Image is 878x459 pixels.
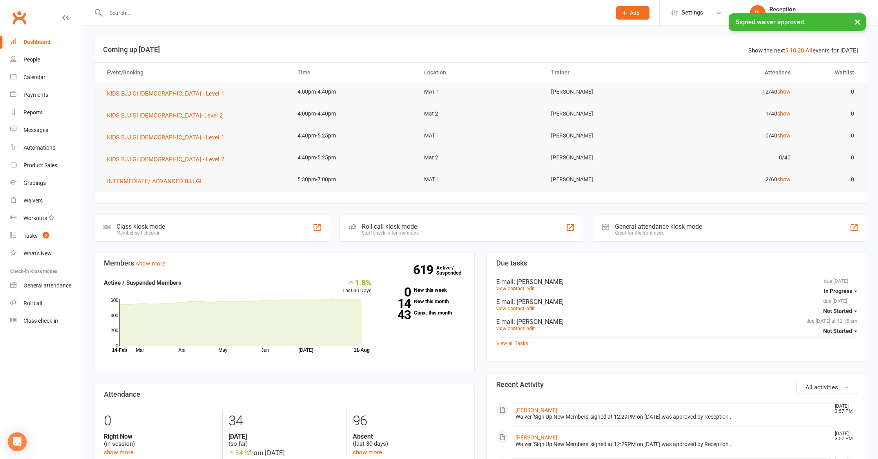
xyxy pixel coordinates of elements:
div: Last 30 Days [343,278,372,295]
a: Payments [10,86,83,104]
td: [PERSON_NAME] [544,148,671,167]
a: Class kiosk mode [10,312,83,330]
a: show [777,132,791,139]
td: MAT 1 [417,170,544,189]
th: Trainer [544,63,671,83]
strong: 43 [383,309,411,321]
h3: Attendance [104,390,465,398]
div: Calendar [24,74,45,80]
td: MAT 1 [417,126,544,145]
a: Automations [10,139,83,157]
a: Waivers [10,192,83,210]
div: Tasks [24,233,38,239]
a: 43Canx. this month [383,310,465,315]
div: Roll call kiosk mode [362,223,419,230]
td: 4:00pm-4:40pm [290,105,417,123]
td: Mat 2 [417,105,544,123]
td: 0 [798,83,861,101]
strong: Right Now [104,433,216,440]
span: 5 [43,232,49,239]
div: Payments [24,92,48,98]
a: [PERSON_NAME] [515,434,557,441]
a: show more [353,449,382,456]
h3: Members [104,259,465,267]
a: show [777,89,791,95]
a: 619Active / Suspended [436,259,471,281]
strong: 14 [383,298,411,309]
div: Workouts [24,215,47,221]
div: (last 30 days) [353,433,465,448]
button: INTERMEDIATE/ ADVANCED BJJ GI [107,177,207,186]
td: 4:40pm-5:25pm [290,126,417,145]
span: Settings [682,4,703,22]
a: view contact [496,305,524,311]
span: Add [630,10,640,16]
button: In Progress [824,284,857,298]
a: What's New [10,245,83,262]
a: Reports [10,104,83,121]
strong: [DATE] [229,433,341,440]
div: Class kiosk mode [116,223,165,230]
td: 0 [798,105,861,123]
span: Not Started [823,308,852,314]
span: In Progress [824,288,852,294]
td: 0 [798,148,861,167]
a: Clubworx [9,8,29,27]
button: Add [616,6,649,20]
a: view contact [496,325,524,331]
div: 96 [353,409,465,433]
button: × [851,13,865,30]
td: MAT 1 [417,83,544,101]
div: Open Intercom Messenger [8,432,27,451]
div: Class check-in [24,318,58,324]
strong: Active / Suspended Members [104,279,181,286]
a: Calendar [10,69,83,86]
a: 0New this week [383,287,465,293]
a: All [805,47,813,54]
a: edit [526,325,535,331]
a: show more [104,449,133,456]
time: [DATE] 3:57 PM [831,431,857,441]
a: edit [526,286,535,291]
div: What's New [24,250,52,257]
div: Roll call [24,300,42,306]
div: E-mail [496,298,857,305]
td: 0/40 [671,148,798,167]
button: Not Started [823,304,857,318]
span: KIDS BJJ GI [DEMOGRAPHIC_DATA]- Level 2 [107,112,223,119]
th: Attendees [671,63,798,83]
a: show more [136,260,165,267]
a: 10 [790,47,796,54]
td: [PERSON_NAME] [544,170,671,189]
td: Mat 2 [417,148,544,167]
a: show [777,176,791,183]
div: from [DATE] [229,448,341,458]
a: 5 [785,47,788,54]
th: Time [290,63,417,83]
button: KIDS BJJ Gi [DEMOGRAPHIC_DATA] - Level 2 [107,155,230,164]
td: 4:40pm-5:25pm [290,148,417,167]
span: INTERMEDIATE/ ADVANCED BJJ GI [107,178,201,185]
div: Waiver 'Sign Up New Members' signed at 12:29PM on [DATE] was approved by Reception . [515,441,828,448]
td: 2/60 [671,170,798,189]
span: KIDS BJJ GI [DEMOGRAPHIC_DATA] - Level 1 [107,90,224,97]
button: KIDS BJJ GI [DEMOGRAPHIC_DATA] - Level 1 [107,133,230,142]
a: People [10,51,83,69]
div: Reports [24,109,43,116]
button: Not Started [823,324,857,338]
div: General attendance kiosk mode [615,223,702,230]
div: 1.8% [343,278,372,287]
a: Messages [10,121,83,139]
a: Product Sales [10,157,83,174]
div: 0 [104,409,216,433]
div: General attendance [24,282,71,289]
button: KIDS BJJ GI [DEMOGRAPHIC_DATA]- Level 2 [107,111,228,120]
input: Search... [103,7,606,18]
strong: Absent [353,433,465,440]
div: People [24,56,40,63]
button: All activities [796,381,857,394]
h3: Coming up [DATE] [103,46,858,54]
td: 0 [798,126,861,145]
a: Tasks 5 [10,227,83,245]
a: Workouts [10,210,83,227]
